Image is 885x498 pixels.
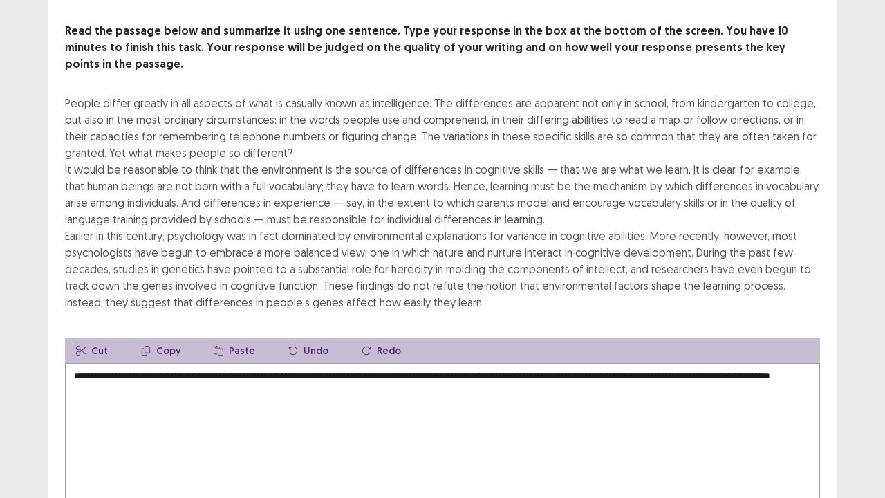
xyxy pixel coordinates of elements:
button: Paste [203,338,266,363]
button: Copy [130,338,192,363]
button: Cut [65,338,119,363]
button: Undo [277,338,339,363]
button: Redo [351,338,412,363]
div: People differ greatly in all aspects of what is casually known as intelligence. The differences a... [65,95,820,311]
p: Read the passage below and summarize it using one sentence. Type your response in the box at the ... [65,23,820,73]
